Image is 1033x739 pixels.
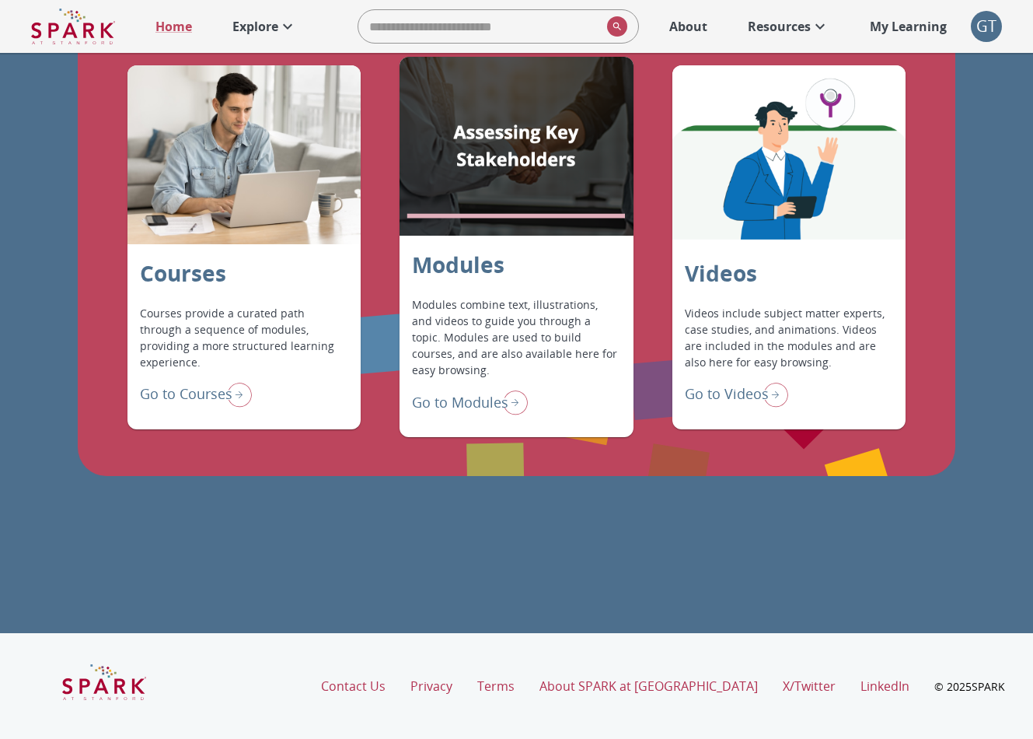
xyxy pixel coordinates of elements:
p: Home [155,17,192,36]
p: © 2025 SPARK [934,678,1005,695]
a: About SPARK at [GEOGRAPHIC_DATA] [539,677,758,695]
a: Privacy [410,677,452,695]
a: Resources [740,9,837,44]
p: About [669,17,707,36]
p: Go to Courses [140,384,232,405]
p: My Learning [870,17,947,36]
div: Videos [672,65,906,244]
a: Explore [225,9,305,44]
p: Courses provide a curated path through a sequence of modules, providing a more structured learnin... [140,305,348,370]
p: Explore [232,17,278,36]
p: Courses [140,257,226,289]
div: GT [971,11,1002,42]
p: Modules combine text, illustrations, and videos to guide you through a topic. Modules are used to... [412,296,620,378]
a: LinkedIn [860,677,909,695]
div: Go to Courses [140,378,252,411]
a: Home [148,9,200,44]
img: right arrow [497,386,528,419]
div: Go to Modules [412,386,528,419]
a: My Learning [862,9,955,44]
p: Go to Modules [412,392,508,413]
button: search [601,10,627,43]
a: Contact Us [321,677,386,695]
button: account of current user [971,11,1002,42]
p: Modules [412,248,504,281]
img: Logo of SPARK at Stanford [31,8,115,45]
p: Go to Videos [685,384,769,405]
img: Logo of SPARK at Stanford [62,664,146,708]
a: Terms [477,677,515,695]
div: Courses [127,65,361,244]
div: Go to Videos [685,378,788,411]
p: Videos include subject matter experts, case studies, and animations. Videos are included in the m... [685,305,893,370]
p: Resources [748,17,811,36]
a: X/Twitter [783,677,836,695]
p: Videos [685,257,757,289]
div: Modules [400,57,633,236]
img: right arrow [221,378,252,411]
img: right arrow [757,378,788,411]
a: About [661,9,715,44]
